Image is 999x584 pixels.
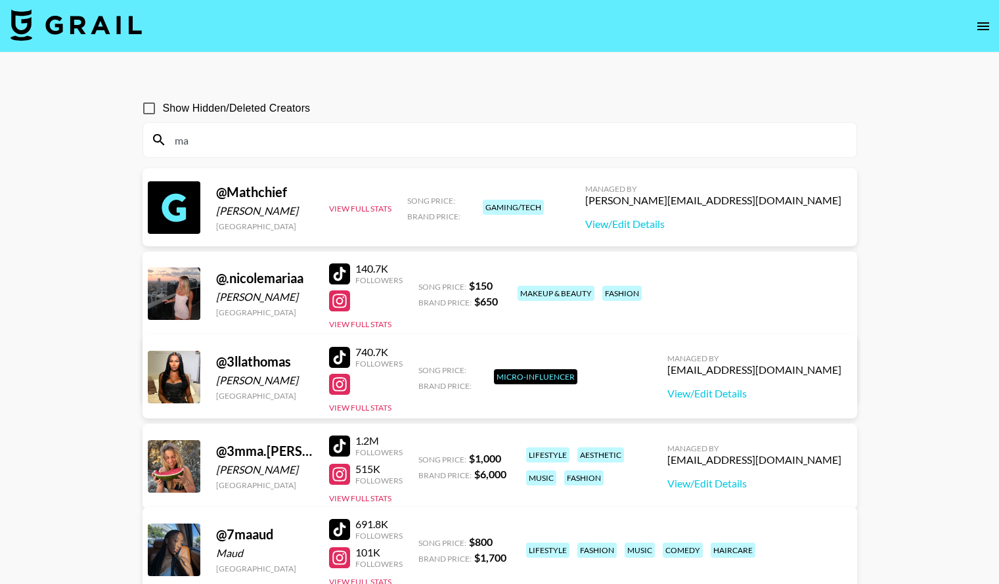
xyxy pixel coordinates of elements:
div: Managed By [585,184,841,194]
div: fashion [564,470,604,485]
span: Song Price: [418,538,466,548]
div: gaming/tech [483,200,544,215]
span: Song Price: [407,196,455,206]
strong: $ 1,700 [474,551,506,564]
a: View/Edit Details [585,217,841,231]
div: fashion [602,286,642,301]
span: Brand Price: [418,470,472,480]
div: 140.7K [355,262,403,275]
div: [PERSON_NAME] [216,463,313,476]
button: View Full Stats [329,403,391,413]
div: makeup & beauty [518,286,594,301]
div: lifestyle [526,447,569,462]
a: View/Edit Details [667,387,841,400]
span: Brand Price: [407,212,460,221]
div: 1.2M [355,434,403,447]
div: Followers [355,476,403,485]
div: 515K [355,462,403,476]
div: lifestyle [526,543,569,558]
div: music [526,470,556,485]
div: Micro-Influencer [494,369,577,384]
div: [PERSON_NAME] [216,290,313,303]
div: @ .nicolemariaa [216,270,313,286]
div: [PERSON_NAME] [216,204,313,217]
div: @ 3mma.[PERSON_NAME] [216,443,313,459]
div: [GEOGRAPHIC_DATA] [216,391,313,401]
div: Followers [355,275,403,285]
div: fashion [577,543,617,558]
span: Show Hidden/Deleted Creators [163,101,311,116]
div: [GEOGRAPHIC_DATA] [216,307,313,317]
span: Song Price: [418,282,466,292]
div: [GEOGRAPHIC_DATA] [216,221,313,231]
button: View Full Stats [329,319,391,329]
div: Managed By [667,353,841,363]
strong: $ 650 [474,295,498,307]
div: haircare [711,543,755,558]
div: comedy [663,543,703,558]
button: View Full Stats [329,204,391,213]
div: [PERSON_NAME] [216,374,313,387]
strong: $ 800 [469,535,493,548]
div: @ Mathchief [216,184,313,200]
div: Followers [355,559,403,569]
div: 691.8K [355,518,403,531]
strong: $ 6,000 [474,468,506,480]
span: Brand Price: [418,381,472,391]
span: Brand Price: [418,298,472,307]
img: Grail Talent [11,9,142,41]
div: Followers [355,447,403,457]
div: Followers [355,531,403,541]
button: View Full Stats [329,493,391,503]
div: @ 7maaud [216,526,313,543]
strong: $ 1,000 [469,452,501,464]
div: Maud [216,547,313,560]
div: [GEOGRAPHIC_DATA] [216,480,313,490]
div: 101K [355,546,403,559]
div: Managed By [667,443,841,453]
div: [EMAIL_ADDRESS][DOMAIN_NAME] [667,363,841,376]
span: Brand Price: [418,554,472,564]
div: Followers [355,359,403,369]
div: [EMAIL_ADDRESS][DOMAIN_NAME] [667,453,841,466]
input: Search by User Name [167,129,849,150]
span: Song Price: [418,455,466,464]
div: music [625,543,655,558]
strong: $ 150 [469,279,493,292]
div: aesthetic [577,447,624,462]
button: open drawer [970,13,996,39]
div: [GEOGRAPHIC_DATA] [216,564,313,573]
div: 740.7K [355,346,403,359]
div: [PERSON_NAME][EMAIL_ADDRESS][DOMAIN_NAME] [585,194,841,207]
div: @ 3llathomas [216,353,313,370]
a: View/Edit Details [667,477,841,490]
span: Song Price: [418,365,466,375]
